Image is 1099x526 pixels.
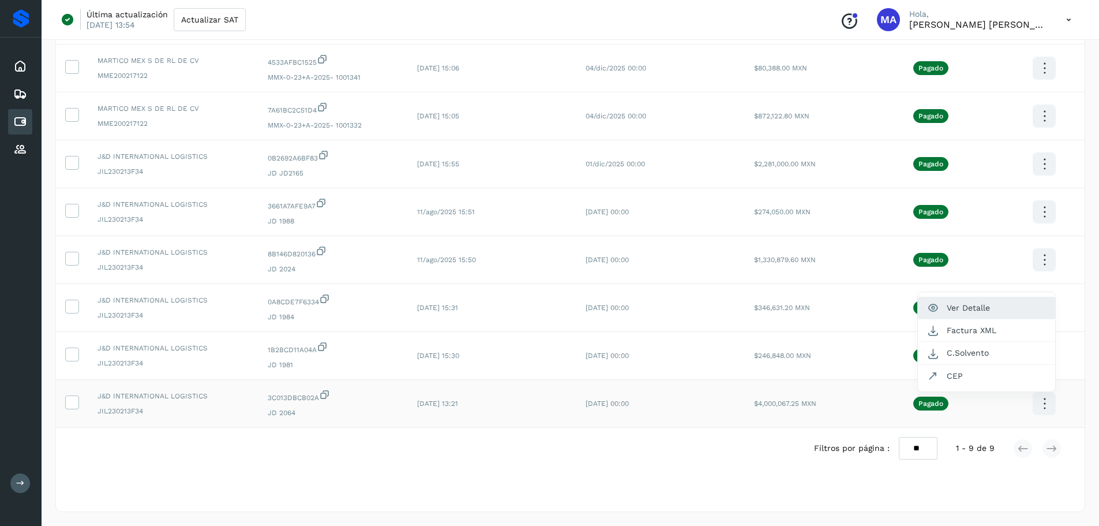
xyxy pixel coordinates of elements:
button: C.Solvento [918,342,1055,364]
div: Embarques [8,81,32,107]
div: Proveedores [8,137,32,162]
button: Factura XML [918,319,1055,342]
div: Cuentas por pagar [8,109,32,135]
button: Ver Detalle [918,297,1055,319]
div: Inicio [8,54,32,79]
button: CEP [918,365,1055,387]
